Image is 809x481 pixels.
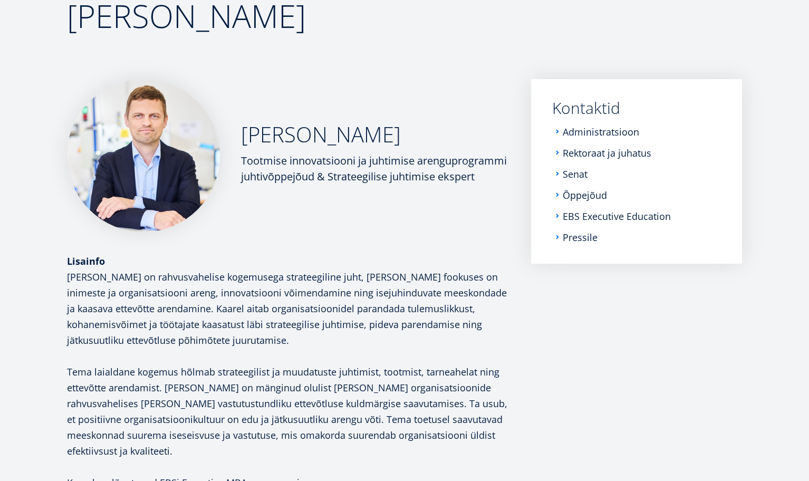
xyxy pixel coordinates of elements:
p: [PERSON_NAME] on rahvusvahelise kogemusega strateegiline juht, [PERSON_NAME] fookuses on inimeste... [67,269,510,348]
h2: [PERSON_NAME] [241,121,510,148]
a: Rektoraat ja juhatus [563,148,651,158]
a: Senat [563,169,588,179]
a: EBS Executive Education [563,211,671,222]
p: Tema laialdane kogemus hõlmab strateegilist ja muudatuste juhtimist, tootmist, tarneahelat ning e... [67,364,510,459]
a: Administratsioon [563,127,639,137]
img: Kaarel Suuk foto [67,79,220,232]
a: Pressile [563,232,598,243]
a: Kontaktid [552,100,721,116]
a: Õppejõud [563,190,607,200]
div: Lisainfo [67,253,510,269]
div: Tootmise innovatsiooni ja juhtimise arenguprogrammi juhtivõppejõud & Strateegilise juhtimise ekspert [241,153,510,185]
